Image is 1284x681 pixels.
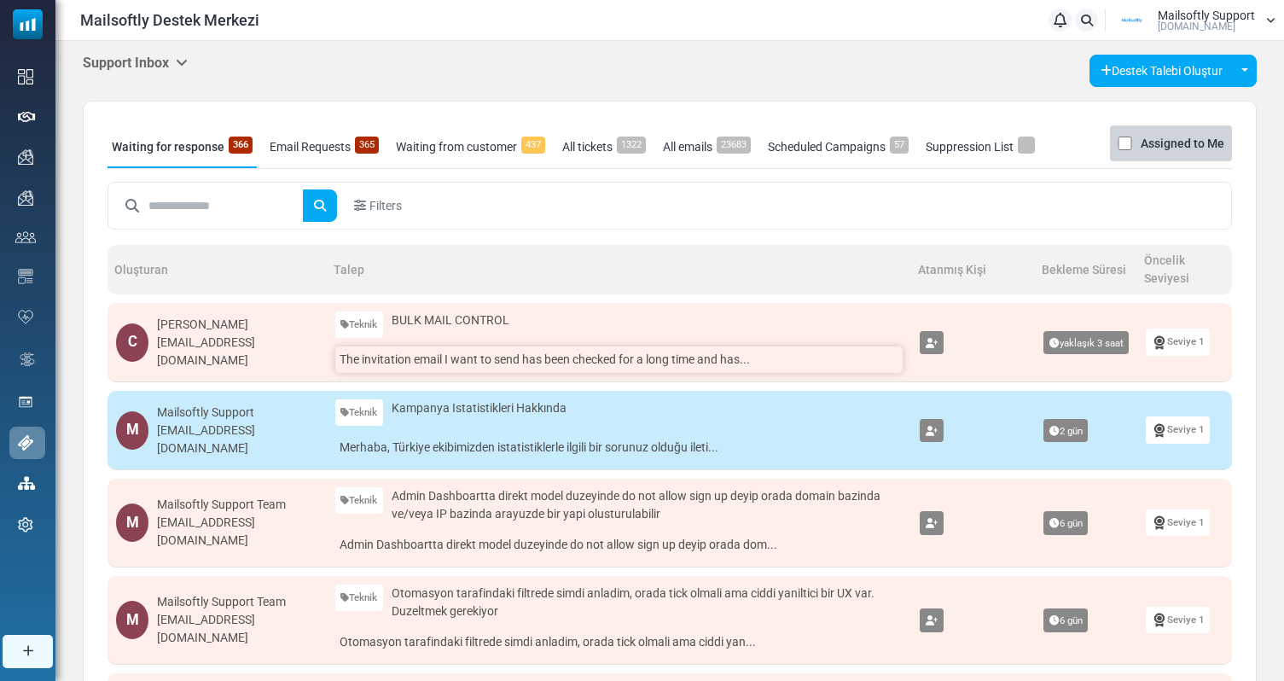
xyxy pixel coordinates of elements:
a: Otomasyon tarafindaki filtrede simdi anladim, orada tick olmali ama ciddi yan... [335,629,903,655]
span: Kampanya Istatistikleri Hakkında [392,399,566,417]
img: landing_pages.svg [18,394,33,410]
img: campaigns-icon.png [18,149,33,165]
span: Mailsoftly Support [1158,9,1255,21]
img: domain-health-icon.svg [18,310,33,323]
div: Mailsoftly Support [157,404,317,422]
a: Email Requests365 [265,125,383,168]
img: User Logo [1111,8,1153,33]
a: Merhaba, Türkiye ekibimizden istatistiklerle ilgili bir sorunuz olduğu ileti... [335,434,903,461]
img: settings-icon.svg [18,517,33,533]
a: Suppression List [921,125,1039,168]
a: Seviye 1 [1146,416,1210,443]
a: All tickets1322 [558,125,650,168]
img: workflow.svg [18,350,37,370]
div: Mailsoftly Support Team [157,496,317,514]
a: Admin Dashboartta direkt model duzeyinde do not allow sign up deyip orada dom... [335,532,903,558]
img: email-templates-icon.svg [18,269,33,284]
th: Oluşturan [107,245,327,294]
div: M [116,503,148,542]
span: 23683 [717,137,751,154]
a: Destek Talebi Oluştur [1089,55,1234,87]
span: 2 gün [1043,419,1089,443]
a: Waiting from customer437 [392,125,549,168]
div: M [116,411,148,450]
a: Teknik [335,585,384,611]
a: Seviye 1 [1146,607,1210,633]
a: Scheduled Campaigns57 [764,125,913,168]
th: Bekleme Süresi [1035,245,1138,294]
span: 437 [521,137,545,154]
span: Admin Dashboartta direkt model duzeyinde do not allow sign up deyip orada domain bazinda ve/veya ... [392,487,903,523]
div: C [116,323,148,362]
h5: Support Inbox [83,55,188,71]
span: [DOMAIN_NAME] [1158,21,1235,32]
span: 365 [355,137,379,154]
div: M [116,601,148,639]
span: 6 gün [1043,511,1089,535]
div: [EMAIL_ADDRESS][DOMAIN_NAME] [157,514,317,550]
img: campaigns-icon.png [18,190,33,206]
a: The invitation email I want to send has been checked for a long time and has... [335,346,903,373]
span: BULK MAIL CONTROL [392,311,509,329]
span: 1322 [617,137,646,154]
span: Filters [369,197,402,215]
th: Atanmış Kişi [911,245,1035,294]
a: Seviye 1 [1146,329,1210,355]
a: Teknik [335,399,384,426]
img: contacts-icon.svg [15,231,36,243]
div: [PERSON_NAME] [157,316,317,334]
a: Waiting for response366 [107,125,257,168]
img: dashboard-icon.svg [18,69,33,84]
img: support-icon-active.svg [18,435,33,451]
th: Talep [327,245,911,294]
a: Teknik [335,487,384,514]
label: Assigned to Me [1141,133,1224,154]
a: Teknik [335,311,384,338]
span: 366 [229,137,253,154]
img: mailsoftly_icon_blue_white.svg [13,9,43,39]
div: [EMAIL_ADDRESS][DOMAIN_NAME] [157,422,317,457]
a: Seviye 1 [1146,509,1210,536]
span: yaklaşık 3 saat [1043,331,1130,355]
div: Mailsoftly Support Team [157,593,317,611]
span: 6 gün [1043,608,1089,632]
div: [EMAIL_ADDRESS][DOMAIN_NAME] [157,334,317,370]
span: Otomasyon tarafindaki filtrede simdi anladim, orada tick olmali ama ciddi yaniltici bir UX var. D... [392,585,903,620]
span: 57 [890,137,909,154]
a: User Logo Mailsoftly Support [DOMAIN_NAME] [1111,8,1275,33]
th: Öncelik Seviyesi [1137,245,1232,294]
a: All emails23683 [659,125,755,168]
div: [EMAIL_ADDRESS][DOMAIN_NAME] [157,611,317,647]
span: Mailsoftly Destek Merkezi [80,9,259,32]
